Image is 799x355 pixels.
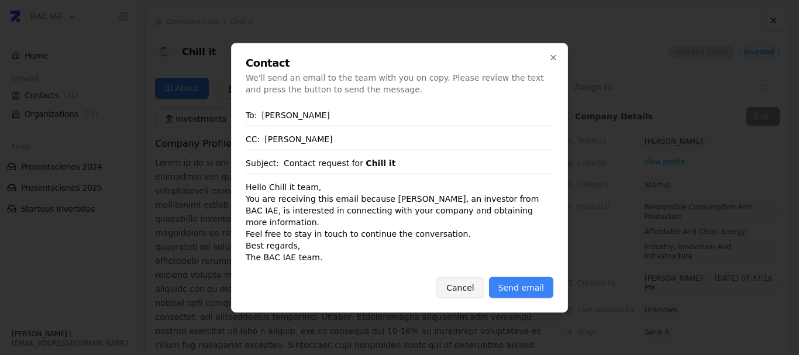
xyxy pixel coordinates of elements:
button: Cancel [436,277,484,298]
p: Feel free to stay in touch to continue the conversation. [246,228,553,239]
div: [PERSON_NAME] [246,109,553,126]
label: To : [246,110,257,119]
div: Contact request for [246,157,553,174]
b: Chill it [366,158,395,167]
p: Best regards, [246,239,553,251]
p: Hello Chill it team, [246,181,553,192]
p: You are receiving this email because [PERSON_NAME], an investor from BAC IAE, is interested in co... [246,192,553,228]
div: [PERSON_NAME] [246,133,553,150]
h2: Contact [246,57,553,68]
p: The BAC IAE team. [246,251,553,263]
p: We'll send an email to the team with you on copy. Please review the text and press the button to ... [246,71,553,95]
button: Send email [489,277,553,298]
label: CC : [246,134,260,143]
label: Subject : [246,158,279,167]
